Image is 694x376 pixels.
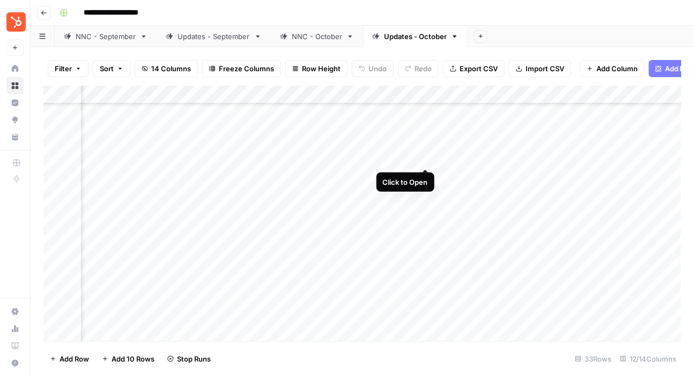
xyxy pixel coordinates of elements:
span: Import CSV [526,63,564,74]
a: Settings [6,303,24,320]
button: Freeze Columns [202,60,281,77]
div: NNC - September [76,31,136,42]
a: Updates - October [363,26,468,47]
a: Updates - September [157,26,271,47]
button: Import CSV [509,60,571,77]
a: Opportunities [6,111,24,129]
button: Filter [48,60,88,77]
a: Home [6,60,24,77]
a: Learning Hub [6,337,24,355]
span: Sort [100,63,114,74]
a: NNC - September [55,26,157,47]
button: Help + Support [6,355,24,372]
span: Undo [368,63,387,74]
a: Your Data [6,129,24,146]
span: Export CSV [460,63,498,74]
button: Row Height [285,60,348,77]
a: Insights [6,94,24,111]
button: Redo [398,60,439,77]
span: Redo [415,63,432,74]
span: 14 Columns [151,63,191,74]
div: 12/14 Columns [616,350,681,367]
div: Updates - October [384,31,447,42]
span: Add Column [596,63,638,74]
span: Row Height [302,63,341,74]
button: Add Column [580,60,645,77]
button: Export CSV [443,60,505,77]
button: 14 Columns [135,60,198,77]
span: Stop Runs [177,354,211,364]
a: NNC - October [271,26,363,47]
button: Undo [352,60,394,77]
button: Workspace: Blog Content Action Plan [6,9,24,35]
img: Blog Content Action Plan Logo [6,12,26,32]
span: Add Row [60,354,89,364]
div: NNC - October [292,31,342,42]
span: Freeze Columns [219,63,274,74]
button: Stop Runs [161,350,217,367]
a: Browse [6,77,24,94]
button: Add Row [43,350,95,367]
button: Sort [93,60,130,77]
button: Add 10 Rows [95,350,161,367]
div: Click to Open [383,177,428,187]
div: Updates - September [178,31,250,42]
span: Add 10 Rows [112,354,154,364]
span: Filter [55,63,72,74]
div: 33 Rows [571,350,616,367]
a: Usage [6,320,24,337]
